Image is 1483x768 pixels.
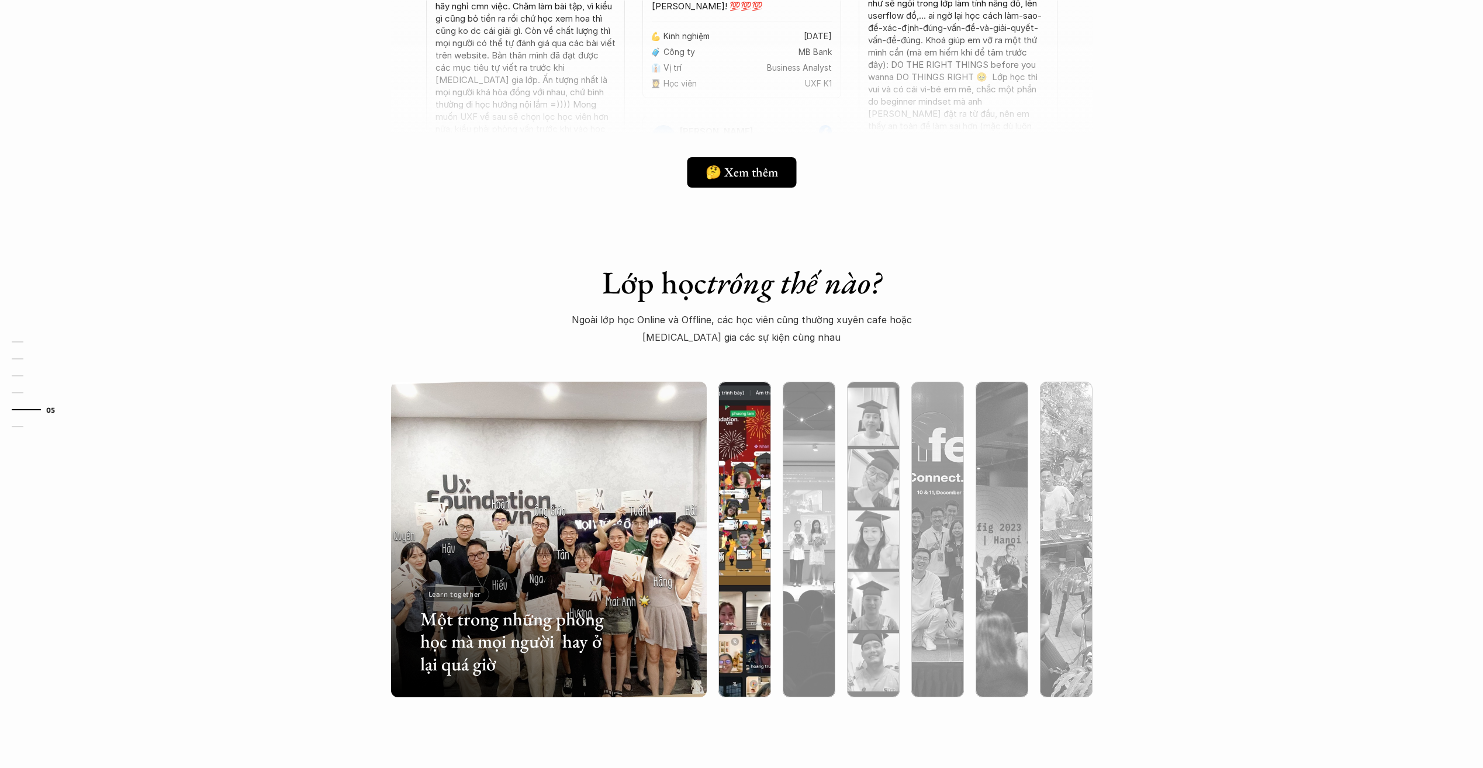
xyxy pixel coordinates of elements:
[428,590,481,598] p: Learn together
[706,165,778,180] h5: 🤔 Xem thêm
[420,608,609,675] h3: Một trong những phòng học mà mọi người hay ở lại quá giờ
[46,405,56,413] strong: 05
[12,403,67,417] a: 05
[538,264,946,302] h1: Lớp học
[687,157,796,188] a: 🤔 Xem thêm
[564,311,919,347] p: Ngoài lớp học Online và Offline, các học viên cũng thường xuyên cafe hoặc [MEDICAL_DATA] gia các ...
[707,262,881,303] em: trông thế nào?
